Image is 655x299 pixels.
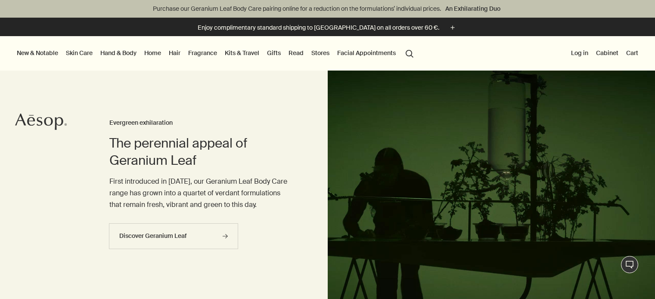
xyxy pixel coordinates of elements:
nav: primary [15,36,417,71]
a: Hand & Body [99,47,138,59]
p: First introduced in [DATE], our Geranium Leaf Body Care range has grown into a quartet of verdant... [109,176,293,211]
h2: The perennial appeal of Geranium Leaf [109,135,293,169]
button: Chat en direct [621,256,638,273]
p: Purchase our Geranium Leaf Body Care pairing online for a reduction on the formulations’ individu... [9,4,646,13]
a: Fragrance [186,47,219,59]
button: Enjoy complimentary standard shipping to [GEOGRAPHIC_DATA] on all orders over 60 €. [198,23,457,33]
a: Read [287,47,305,59]
button: Cart [624,47,640,59]
p: Enjoy complimentary standard shipping to [GEOGRAPHIC_DATA] on all orders over 60 €. [198,23,439,32]
a: Gifts [265,47,282,59]
a: Discover Geranium Leaf [109,223,238,249]
a: Skin Care [64,47,94,59]
a: Cabinet [594,47,620,59]
a: An Exhilarating Duo [444,4,502,13]
a: Facial Appointments [335,47,397,59]
a: Hair [167,47,182,59]
button: Log in [569,47,590,59]
nav: supplementary [569,36,640,71]
button: Open search [402,45,417,61]
a: Home [143,47,163,59]
a: Kits & Travel [223,47,261,59]
svg: Aesop [15,113,67,130]
h3: Evergreen exhilaration [109,118,293,128]
a: Aesop [15,113,67,133]
button: Stores [310,47,331,59]
button: New & Notable [15,47,60,59]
